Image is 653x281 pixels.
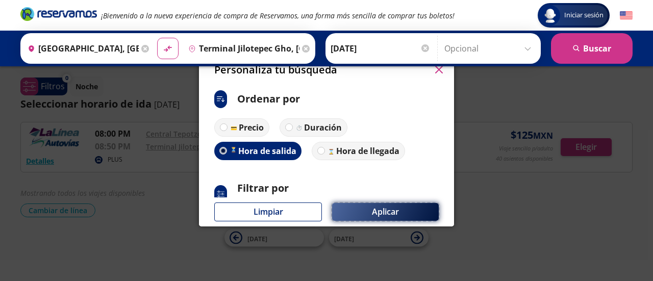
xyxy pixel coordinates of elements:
[214,202,322,221] button: Limpiar
[101,11,455,20] em: ¡Bienvenido a la nueva experiencia de compra de Reservamos, una forma más sencilla de comprar tus...
[20,6,97,21] i: Brand Logo
[560,10,608,20] span: Iniciar sesión
[620,9,633,22] button: English
[184,36,299,61] input: Buscar Destino
[237,181,351,196] p: Filtrar por
[332,203,439,221] button: Aplicar
[444,36,536,61] input: Opcional
[551,33,633,64] button: Buscar
[304,121,342,134] p: Duración
[20,6,97,24] a: Brand Logo
[331,36,431,61] input: Elegir Fecha
[23,36,139,61] input: Buscar Origen
[214,62,337,78] p: Personaliza tu búsqueda
[237,197,351,208] p: puedes elegir más de una opción
[336,145,399,157] p: Hora de llegada
[239,121,264,134] p: Precio
[237,91,300,107] p: Ordenar por
[238,144,297,157] p: Hora de salida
